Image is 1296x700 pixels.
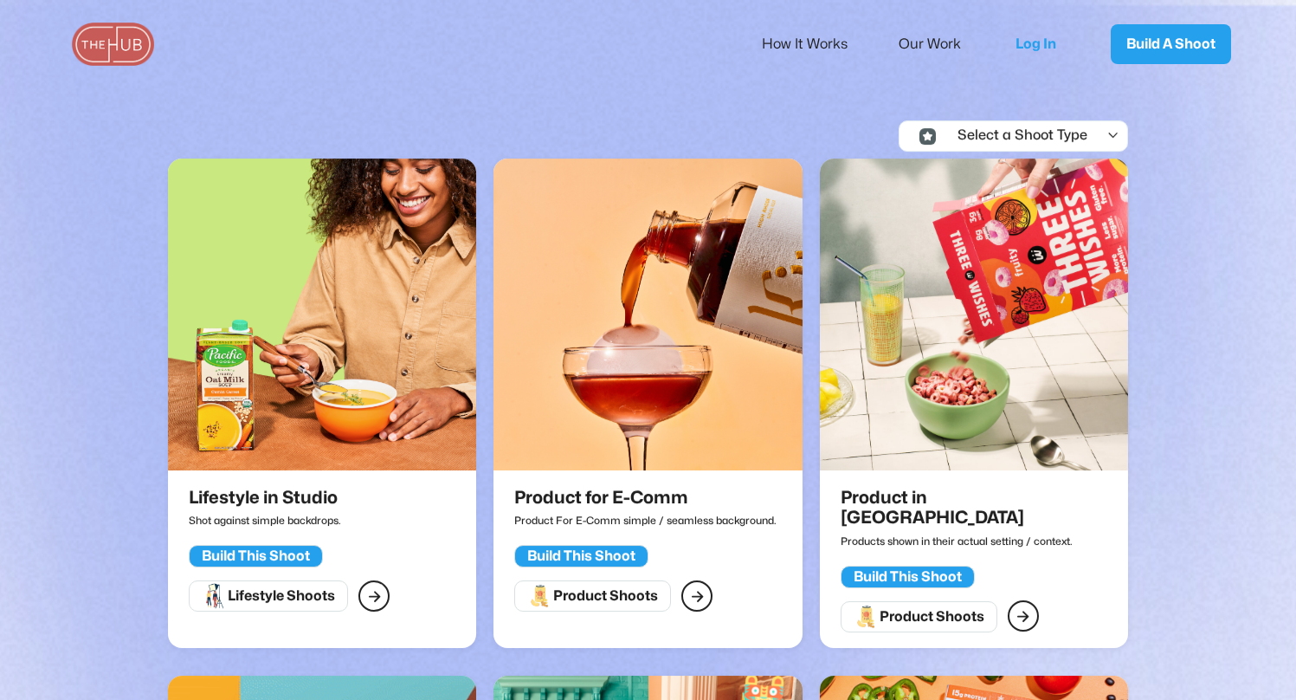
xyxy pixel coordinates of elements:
img: Product Shoots [527,583,553,609]
p: Product For E-Comm simple / seamless background. [514,508,777,532]
img: Product Shoots [854,603,880,629]
p: Products shown in their actual setting / context. [841,528,1115,552]
div:  [691,585,704,607]
div:  [1106,128,1119,144]
img: Icon Select Category - Localfinder X Webflow Template [919,127,936,144]
p: Shot against simple backdrops. [189,508,345,532]
a: Log In [998,16,1085,73]
div:  [367,585,380,607]
div: Build This Shoot [854,567,962,585]
a:  [681,580,712,612]
a: Build This Shoot [514,541,648,567]
a: Product in Situ [820,159,1128,488]
div: Icon Select Category - Localfinder X Webflow TemplateSelect a Shoot Type [899,121,1194,151]
div: Build This Shoot [527,548,635,565]
a: Build A Shoot [1111,24,1231,64]
div:  [1016,605,1029,627]
a: Build This Shoot [189,541,323,567]
h2: Product for E-Comm [514,488,769,508]
a:  [358,580,390,612]
a: Lifestyle in Studio [168,159,476,488]
a: How It Works [762,26,871,62]
div: Product Shoots [880,607,984,625]
div: Select a Shoot Type [943,128,1087,144]
h2: Lifestyle in Studio [189,488,338,508]
div: Build This Shoot [202,548,310,565]
a:  [1008,600,1039,632]
a: Product for E-Comm [493,159,802,488]
img: Lifestyle in Studio [168,159,476,470]
img: Lifestyle Shoots [202,583,228,609]
div: Product Shoots [553,587,658,605]
a: Our Work [899,26,984,62]
img: Product for E-Comm [493,159,802,470]
a: Build This Shoot [841,561,975,587]
img: Product in Situ [820,159,1128,470]
div: Lifestyle Shoots [228,587,335,605]
h2: Product in [GEOGRAPHIC_DATA] [841,488,1107,528]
